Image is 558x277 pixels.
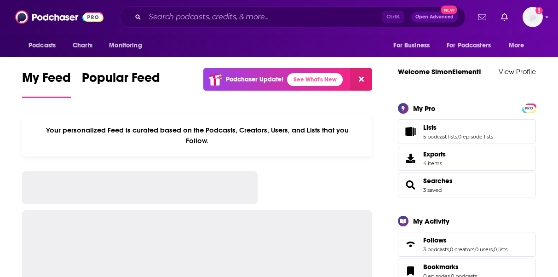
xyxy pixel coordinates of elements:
img: User Profile [523,7,543,27]
span: Bookmarks [423,263,459,271]
span: Podcasts [29,39,56,52]
a: 0 creators [450,246,474,253]
a: Show notifications dropdown [474,9,490,25]
a: Lists [401,125,420,138]
span: Exports [423,150,446,158]
span: Follows [423,236,447,244]
a: Lists [423,123,493,132]
img: Podchaser - Follow, Share and Rate Podcasts [15,8,104,26]
span: Lists [423,123,437,132]
span: Monitoring [109,39,142,52]
div: My Activity [413,217,449,225]
a: See What's New [287,73,343,86]
span: More [509,39,524,52]
div: Search podcasts, credits, & more... [120,6,466,28]
button: open menu [22,37,68,54]
a: Popular Feed [82,70,160,98]
a: 0 episode lists [458,133,493,140]
button: open menu [441,37,504,54]
a: 0 users [475,246,493,253]
span: New [441,6,457,14]
span: , [493,246,494,253]
a: 0 lists [494,246,507,253]
input: Search podcasts, credits, & more... [145,10,382,24]
div: My Pro [413,104,436,113]
span: , [457,133,458,140]
a: 3 saved [423,187,442,193]
button: open menu [103,37,154,54]
a: Follows [401,238,420,251]
span: 4 items [423,160,446,167]
span: For Podcasters [447,39,491,52]
a: Exports [398,146,536,171]
a: Searches [401,179,420,191]
a: Show notifications dropdown [497,9,512,25]
span: For Business [393,39,430,52]
a: Charts [67,37,98,54]
a: 3 podcasts [423,246,449,253]
div: Your personalized Feed is curated based on the Podcasts, Creators, Users, and Lists that you Follow. [22,115,372,156]
p: Podchaser Update! [226,75,283,83]
a: Bookmarks [423,263,477,271]
span: Lists [398,119,536,144]
a: My Feed [22,70,71,98]
span: My Feed [22,70,71,91]
span: Open Advanced [415,15,454,19]
button: Show profile menu [523,7,543,27]
span: , [474,246,475,253]
span: , [449,246,450,253]
span: PRO [523,105,535,112]
span: Charts [73,39,92,52]
span: Exports [401,152,420,165]
span: Searches [398,173,536,197]
span: Logged in as SimonElement [523,7,543,27]
a: Searches [423,177,453,185]
svg: Add a profile image [535,7,543,14]
span: Popular Feed [82,70,160,91]
button: open menu [502,37,536,54]
span: Ctrl K [382,11,404,23]
span: Follows [398,232,536,257]
button: open menu [387,37,441,54]
a: 5 podcast lists [423,133,457,140]
button: Open AdvancedNew [411,12,458,23]
a: Follows [423,236,507,244]
a: PRO [523,104,535,111]
a: Welcome SimonElement! [398,67,481,76]
a: View Profile [499,67,536,76]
